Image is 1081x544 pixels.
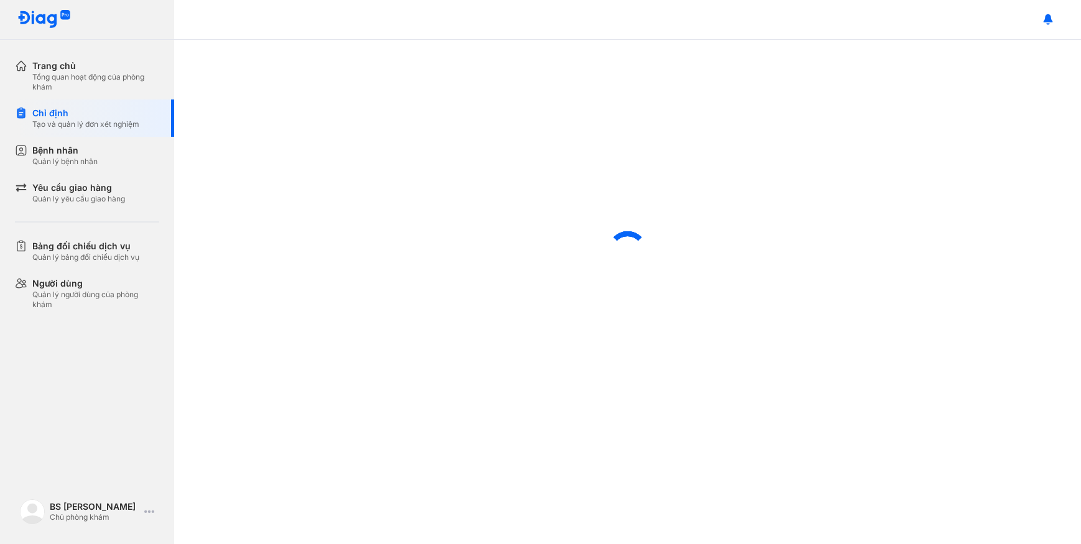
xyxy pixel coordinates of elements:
div: Bảng đối chiếu dịch vụ [32,240,139,252]
div: Tổng quan hoạt động của phòng khám [32,72,159,92]
div: Quản lý người dùng của phòng khám [32,290,159,310]
div: Bệnh nhân [32,144,98,157]
div: Người dùng [32,277,159,290]
img: logo [20,499,45,524]
div: Tạo và quản lý đơn xét nghiệm [32,119,139,129]
div: Quản lý bệnh nhân [32,157,98,167]
div: BS [PERSON_NAME] [50,501,139,512]
img: logo [17,10,71,29]
div: Quản lý bảng đối chiếu dịch vụ [32,252,139,262]
div: Quản lý yêu cầu giao hàng [32,194,125,204]
div: Chỉ định [32,107,139,119]
div: Chủ phòng khám [50,512,139,522]
div: Trang chủ [32,60,159,72]
div: Yêu cầu giao hàng [32,182,125,194]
